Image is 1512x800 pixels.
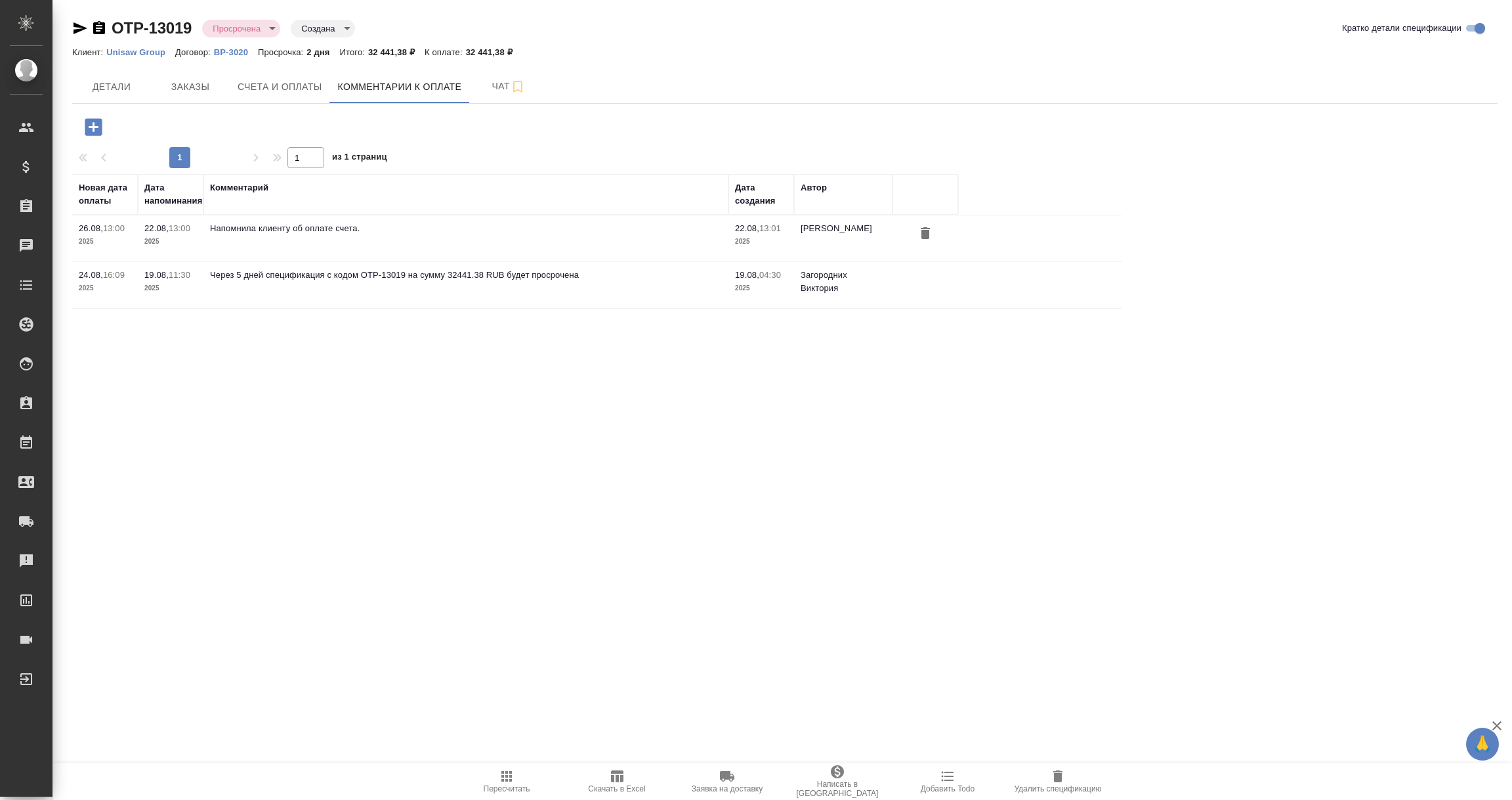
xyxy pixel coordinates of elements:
td: Загородних Виктория [794,262,892,308]
p: 22.08, [735,223,759,233]
p: 2025 [735,235,787,248]
p: 13:00 [169,223,190,233]
p: Просрочка: [258,47,306,57]
span: Комментарии к оплате [338,79,462,95]
div: Дата создания [735,181,787,208]
p: Напомнила клиенту об оплате счета. [210,222,722,235]
div: Комментарий [210,181,268,194]
span: Заказы [159,79,222,95]
a: OTP-13019 [112,19,192,37]
span: из 1 страниц [332,149,387,168]
p: Договор: [175,47,214,57]
p: 22.08, [144,223,169,233]
div: Новая дата оплаты [79,181,131,208]
p: 11:30 [169,270,190,280]
div: Просрочена [291,20,354,37]
p: 04:30 [759,270,781,280]
p: 24.08, [79,270,103,280]
span: Чат [477,78,540,95]
button: Скопировать ссылку для ЯМессенджера [72,20,88,36]
span: Счета и оплаты [238,79,322,95]
span: Детали [80,79,143,95]
span: 🙏 [1471,730,1494,758]
button: Скопировать ссылку [91,20,107,36]
p: Unisaw Group [106,47,175,57]
p: 13:00 [103,223,125,233]
svg: Подписаться [510,79,526,95]
a: Unisaw Group [106,46,175,57]
p: Итого: [340,47,368,57]
p: 2025 [735,282,787,295]
button: 🙏 [1466,728,1499,761]
p: 2025 [144,282,197,295]
div: Просрочена [202,20,280,37]
button: Создана [297,23,339,34]
div: Автор [801,181,827,194]
button: Просрочена [209,23,264,34]
p: 19.08, [735,270,759,280]
p: К оплате: [425,47,466,57]
button: Добавить комментарий [75,114,112,141]
p: 19.08, [144,270,169,280]
p: 2 дня [306,47,339,57]
p: ВР-3020 [214,47,258,57]
div: Дата напоминания [144,181,202,208]
td: [PERSON_NAME] [794,215,892,261]
p: Клиент: [72,47,106,57]
p: 2025 [79,235,131,248]
p: 32 441,38 ₽ [466,47,522,57]
p: 32 441,38 ₽ [368,47,425,57]
p: 16:09 [103,270,125,280]
p: 2025 [79,282,131,295]
p: 13:01 [759,223,781,233]
a: ВР-3020 [214,46,258,57]
button: Удалить [914,222,936,246]
span: Кратко детали спецификации [1342,22,1461,35]
p: Через 5 дней спецификация с кодом OTP-13019 на сумму 32441.38 RUB будет просрочена [210,269,722,282]
p: 26.08, [79,223,103,233]
p: 2025 [144,235,197,248]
